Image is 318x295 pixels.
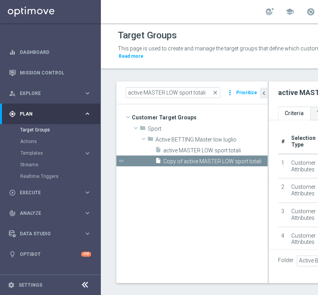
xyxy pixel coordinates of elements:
[20,147,100,159] div: Templates
[226,87,234,98] i: more_vert
[278,129,288,154] th: #
[118,52,144,60] button: Read more
[285,7,294,16] span: school
[163,147,268,154] span: active MASTER LOW sport totali
[84,150,91,157] i: keyboard_arrow_right
[21,151,76,155] span: Templates
[278,178,288,203] td: 2
[9,90,92,97] button: person_search Explore keyboard_arrow_right
[20,171,100,182] div: Realtime Triggers
[155,157,161,166] i: insert_drive_file
[9,189,84,196] div: Execute
[9,49,16,56] i: equalizer
[9,210,84,217] div: Analyze
[9,90,16,97] i: person_search
[9,210,16,217] i: track_changes
[20,127,81,133] a: Target Groups
[9,90,84,97] div: Explore
[156,136,268,143] span: Active BETTING Master low luglio
[9,251,16,258] i: lightbulb
[278,257,294,264] label: Folder
[20,190,84,195] span: Execute
[84,90,91,97] i: keyboard_arrow_right
[20,150,92,156] button: Templates keyboard_arrow_right
[9,190,92,196] button: play_circle_outline Execute keyboard_arrow_right
[260,90,268,97] i: chevron_left
[140,125,146,134] i: folder
[9,111,92,117] button: gps_fixed Plan keyboard_arrow_right
[278,154,288,178] td: 1
[9,42,91,62] div: Dashboard
[163,158,268,165] span: Copy of active MASTER LOW sport totali
[126,87,220,98] input: Quick find group or folder
[9,49,92,55] button: equalizer Dashboard
[20,136,100,147] div: Actions
[147,136,154,145] i: folder
[20,124,100,136] div: Target Groups
[8,281,15,288] i: settings
[20,112,84,116] span: Plan
[9,62,91,83] div: Mission Control
[155,147,161,155] i: insert_drive_file
[21,151,84,155] div: Templates
[235,88,258,98] button: Prioritize
[81,252,91,257] div: +10
[9,231,92,237] button: Data Studio keyboard_arrow_right
[132,112,268,123] span: Customer Target Groups
[148,126,268,132] span: Sport
[20,162,81,168] a: Streams
[278,202,288,227] td: 3
[9,70,92,76] button: Mission Control
[260,88,268,98] button: chevron_left
[9,110,84,117] div: Plan
[20,244,81,264] a: Optibot
[84,110,91,117] i: keyboard_arrow_right
[9,110,16,117] i: gps_fixed
[20,91,84,96] span: Explore
[20,173,81,179] a: Realtime Triggers
[278,107,310,120] a: Criteria
[212,90,218,96] span: close
[20,159,100,171] div: Streams
[20,211,84,216] span: Analyze
[20,62,91,83] a: Mission Control
[19,283,42,287] a: Settings
[9,244,91,264] div: Optibot
[84,189,91,196] i: keyboard_arrow_right
[20,231,84,236] span: Data Studio
[20,138,81,145] a: Actions
[9,210,92,216] button: track_changes Analyze keyboard_arrow_right
[84,209,91,217] i: keyboard_arrow_right
[84,230,91,237] i: keyboard_arrow_right
[9,251,92,257] button: lightbulb Optibot +10
[9,230,84,237] div: Data Studio
[9,189,16,196] i: play_circle_outline
[278,227,288,251] td: 4
[20,42,91,62] a: Dashboard
[118,30,177,41] h1: Target Groups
